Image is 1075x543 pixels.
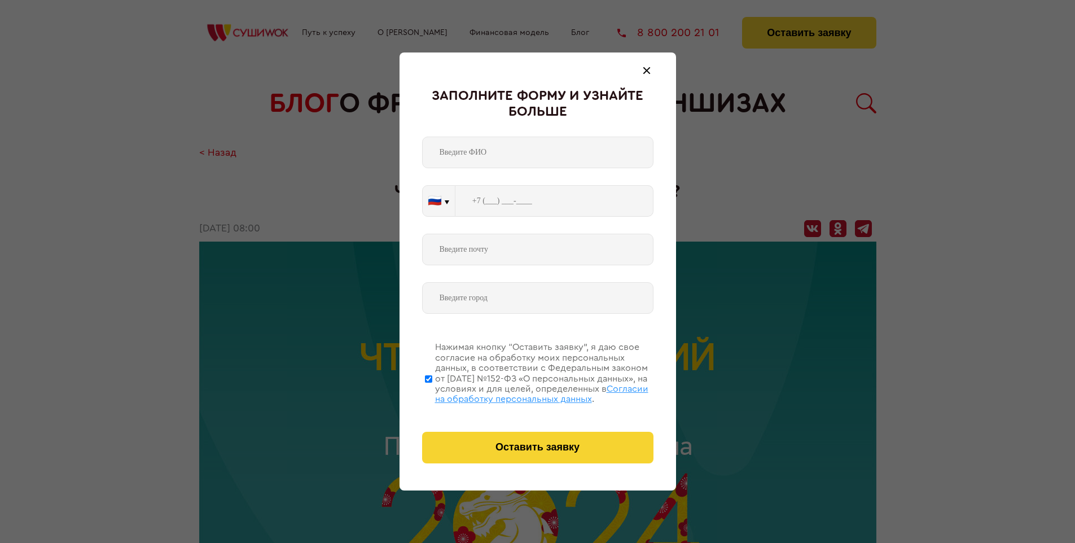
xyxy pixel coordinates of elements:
div: Нажимая кнопку “Оставить заявку”, я даю свое согласие на обработку моих персональных данных, в со... [435,342,653,404]
button: 🇷🇺 [423,186,455,216]
input: +7 (___) ___-____ [455,185,653,217]
div: Заполните форму и узнайте больше [422,89,653,120]
input: Введите почту [422,234,653,265]
input: Введите ФИО [422,137,653,168]
span: Согласии на обработку персональных данных [435,384,648,404]
input: Введите город [422,282,653,314]
button: Оставить заявку [422,432,653,463]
